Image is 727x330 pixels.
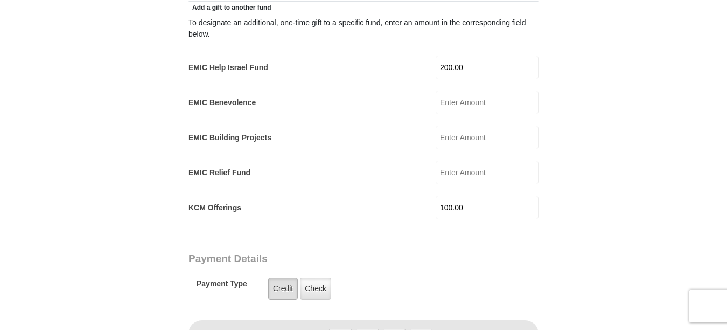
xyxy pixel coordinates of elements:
div: To designate an additional, one-time gift to a specific fund, enter an amount in the correspondin... [188,17,539,40]
input: Enter Amount [436,126,539,149]
label: EMIC Benevolence [188,97,256,108]
input: Enter Amount [436,91,539,114]
input: Enter Amount [436,56,539,79]
label: Credit [268,278,298,300]
label: EMIC Help Israel Fund [188,62,268,73]
label: Check [300,278,331,300]
h3: Payment Details [188,253,463,265]
h5: Payment Type [197,279,247,294]
input: Enter Amount [436,196,539,219]
input: Enter Amount [436,161,539,184]
label: EMIC Building Projects [188,132,271,143]
label: KCM Offerings [188,202,241,214]
span: Add a gift to another fund [188,4,271,11]
label: EMIC Relief Fund [188,167,250,178]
